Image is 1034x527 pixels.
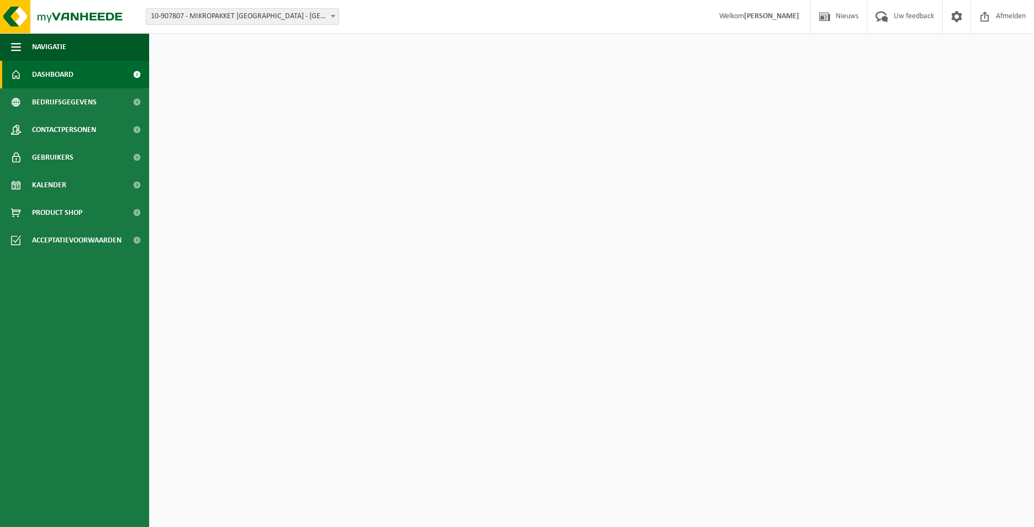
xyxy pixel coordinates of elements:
[32,226,122,254] span: Acceptatievoorwaarden
[146,9,339,24] span: 10-907807 - MIKROPAKKET BELGIUM - VILVOORDE - VILVOORDE
[32,88,97,116] span: Bedrijfsgegevens
[32,33,66,61] span: Navigatie
[32,171,66,199] span: Kalender
[744,12,799,20] strong: [PERSON_NAME]
[32,199,82,226] span: Product Shop
[32,116,96,144] span: Contactpersonen
[32,144,73,171] span: Gebruikers
[32,61,73,88] span: Dashboard
[146,8,339,25] span: 10-907807 - MIKROPAKKET BELGIUM - VILVOORDE - VILVOORDE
